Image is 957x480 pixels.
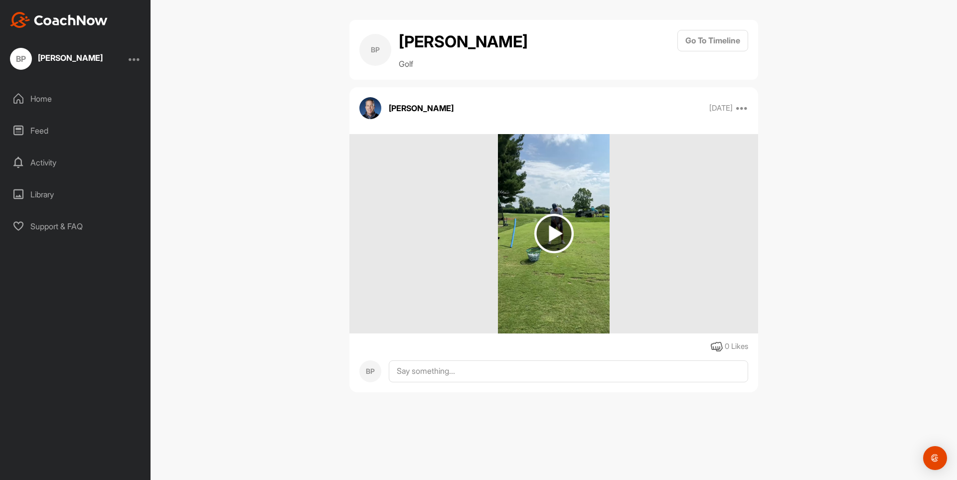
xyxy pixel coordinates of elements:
img: CoachNow [10,12,108,28]
p: [PERSON_NAME] [389,102,454,114]
p: Golf [399,58,528,70]
div: Open Intercom Messenger [923,446,947,470]
div: [PERSON_NAME] [38,54,103,62]
div: Library [5,182,146,207]
div: Feed [5,118,146,143]
div: Activity [5,150,146,175]
div: BP [359,360,381,382]
img: media [498,134,609,333]
div: BP [359,34,391,66]
button: Go To Timeline [677,30,748,51]
a: Go To Timeline [677,30,748,70]
h2: [PERSON_NAME] [399,30,528,54]
div: BP [10,48,32,70]
img: play [534,214,574,253]
img: avatar [359,97,381,119]
div: Home [5,86,146,111]
div: 0 Likes [725,341,748,352]
div: Support & FAQ [5,214,146,239]
p: [DATE] [709,103,733,113]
